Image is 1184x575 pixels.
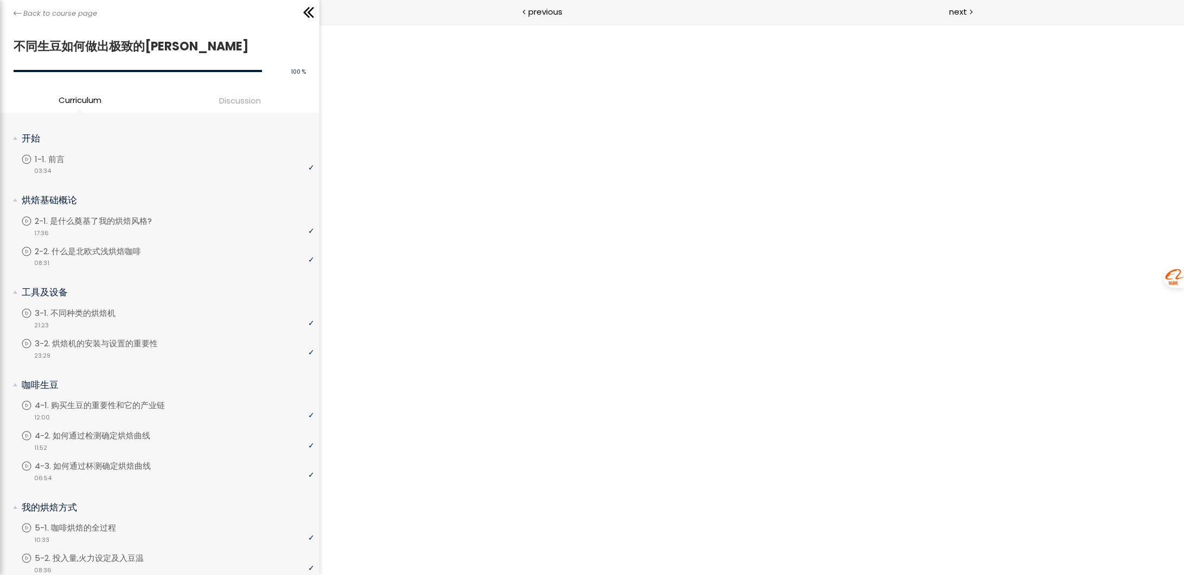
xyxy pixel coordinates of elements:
p: 4-1. 购买生豆的重要性和它的产业链 [35,399,187,411]
span: 23:29 [34,351,50,360]
p: 2-2. 什么是北欧式浅烘焙咖啡 [35,245,163,257]
span: 08:31 [34,259,49,268]
span: 12:00 [34,413,50,422]
p: 1-1. 前言 [35,153,86,165]
p: 5-2. 投入量,火力设定及入豆温 [35,552,165,564]
span: 03:34 [34,166,51,176]
span: 21:23 [34,321,49,330]
span: 10:33 [34,535,49,545]
p: 我的烘焙方式 [22,501,306,514]
span: 06:54 [34,474,52,483]
p: 开始 [22,132,306,145]
p: 3-1. 不同种类的烘焙机 [35,307,137,319]
span: Discussion [219,94,261,107]
span: 17:36 [34,229,49,238]
p: 烘焙基础概论 [22,193,306,207]
p: 5-1. 咖啡烘焙的全过程 [35,522,138,534]
span: Curriculum [59,94,101,106]
p: 2-1. 是什么奠基了我的烘焙风格? [35,215,174,227]
span: next [949,5,967,18]
p: 咖啡生豆 [22,378,306,392]
h1: 不同生豆如何做出极致的[PERSON_NAME] [14,36,300,56]
p: 4-2. 如何通过检测确定烘焙曲线 [35,430,172,442]
span: 08:36 [34,566,52,575]
span: previous [528,5,562,18]
span: 11:52 [34,443,47,453]
p: 工具及设备 [22,286,306,299]
span: 100 % [291,68,306,76]
span: Back to course page [23,8,97,19]
p: 3-2. 烘焙机的安装与设置的重要性 [35,338,180,350]
p: 4-3. 如何通过杯测确定烘焙曲线 [35,460,172,472]
a: Back to course page [14,8,97,19]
